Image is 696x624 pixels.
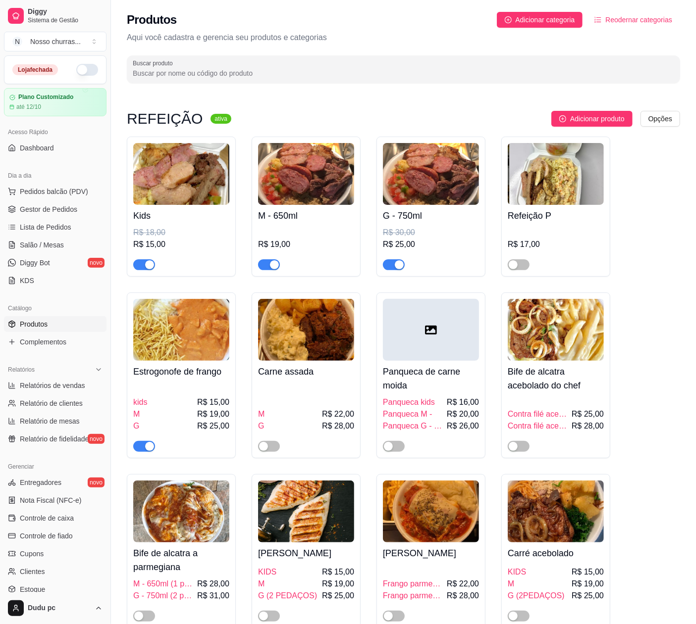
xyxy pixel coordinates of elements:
span: R$ 15,00 [572,566,604,578]
a: Nota Fiscal (NFC-e) [4,492,107,508]
div: R$ 25,00 [383,239,479,250]
span: Frango parmegiana G (2 pedaços) [383,590,445,602]
a: Relatório de clientes [4,395,107,411]
span: KIDS [258,566,276,578]
span: R$ 19,00 [322,578,354,590]
div: R$ 17,00 [508,239,604,250]
span: R$ 26,00 [447,420,479,432]
a: Produtos [4,316,107,332]
img: product-image [258,299,354,361]
a: Gestor de Pedidos [4,201,107,217]
div: Nosso churras ... [30,37,81,47]
span: Contra filé acebolado G (dois pedaços de carne) [508,420,570,432]
span: R$ 28,00 [322,420,354,432]
a: Clientes [4,564,107,579]
span: Contra filé acebolado M [508,408,570,420]
a: Salão / Mesas [4,237,107,253]
span: R$ 16,00 [447,396,479,408]
span: Estoque [20,584,45,594]
h4: Carne assada [258,365,354,379]
h4: G - 750ml [383,209,479,223]
span: Complementos [20,337,66,347]
a: Controle de caixa [4,510,107,526]
span: Gestor de Pedidos [20,204,77,214]
span: Relatórios [8,366,35,374]
a: Cupons [4,546,107,562]
span: G (2 PEDAÇOS) [258,590,317,602]
a: Lista de Pedidos [4,219,107,235]
button: Adicionar categoria [497,12,583,28]
span: Diggy Bot [20,258,50,268]
a: Diggy Botnovo [4,255,107,271]
span: Adicionar produto [570,113,625,124]
span: Panqueca M - [383,408,432,420]
span: M - 650ml (1 pedaço) [133,578,195,590]
span: plus-circle [505,16,512,23]
span: Reodernar categorias [605,14,672,25]
span: Panqueca G - 2 pedaços [383,420,445,432]
p: Aqui você cadastra e gerencia seu produtos e categorias [127,32,680,44]
span: kids [133,396,147,408]
span: Opções [648,113,672,124]
div: Loja fechada [12,64,58,75]
h3: REFEIÇÃO [127,113,203,125]
span: Relatório de mesas [20,416,80,426]
span: Entregadores [20,478,61,487]
h4: Bife de alcatra a parmegiana [133,546,229,574]
span: ordered-list [594,16,601,23]
img: product-image [133,143,229,205]
div: Gerenciar [4,459,107,475]
h4: Kids [133,209,229,223]
div: R$ 15,00 [133,239,229,250]
span: Controle de caixa [20,513,74,523]
img: product-image [508,299,604,361]
span: Panqueca kids [383,396,435,408]
span: G (2PEDAÇOS) [508,590,565,602]
span: R$ 25,00 [322,590,354,602]
span: N [12,37,22,47]
span: M [133,408,140,420]
span: R$ 25,00 [572,408,604,420]
span: R$ 22,00 [447,578,479,590]
span: R$ 28,00 [197,578,229,590]
span: Produtos [20,319,48,329]
img: product-image [383,480,479,542]
span: G - 750ml (2 pedaços) [133,590,195,602]
span: M [258,578,265,590]
a: Relatórios de vendas [4,378,107,393]
button: Alterar Status [76,64,98,76]
span: R$ 28,00 [447,590,479,602]
a: Controle de fiado [4,528,107,544]
h4: M - 650ml [258,209,354,223]
span: plus-circle [559,115,566,122]
img: product-image [133,480,229,542]
label: Buscar produto [133,59,176,67]
span: R$ 25,00 [572,590,604,602]
div: R$ 18,00 [133,227,229,239]
a: Relatório de fidelidadenovo [4,431,107,447]
span: Dudu pc [28,604,91,613]
h4: Panqueca de carne moida [383,365,479,392]
div: Acesso Rápido [4,124,107,140]
span: R$ 15,00 [322,566,354,578]
span: Sistema de Gestão [28,16,103,24]
span: Clientes [20,567,45,576]
div: Catálogo [4,300,107,316]
button: Reodernar categorias [587,12,680,28]
span: R$ 31,00 [197,590,229,602]
h4: Bife de alcatra acebolado do chef [508,365,604,392]
span: Salão / Mesas [20,240,64,250]
span: G [133,420,139,432]
button: Pedidos balcão (PDV) [4,184,107,199]
img: product-image [508,143,604,205]
sup: ativa [211,114,231,124]
button: Opções [641,111,680,127]
span: Frango parmegiana M [383,578,445,590]
span: Controle de fiado [20,531,73,541]
img: product-image [508,480,604,542]
h4: Refeição P [508,209,604,223]
span: R$ 20,00 [447,408,479,420]
span: R$ 19,00 [197,408,229,420]
a: KDS [4,273,107,288]
span: KDS [20,276,34,286]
